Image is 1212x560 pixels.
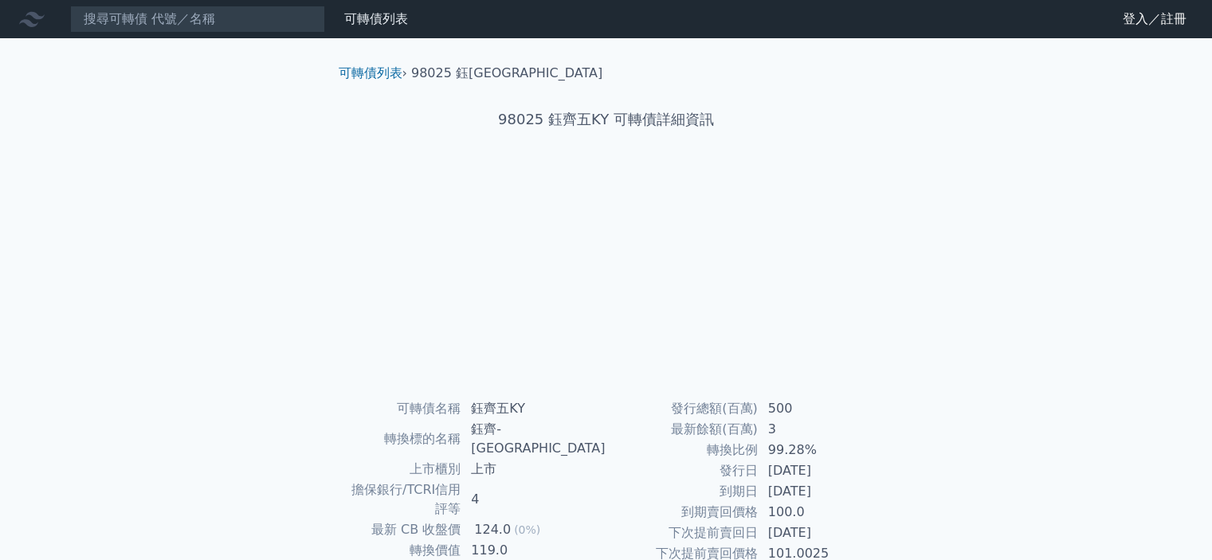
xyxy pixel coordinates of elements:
td: 可轉債名稱 [345,398,462,419]
li: › [339,64,407,83]
td: [DATE] [759,523,868,543]
td: 上市 [461,459,606,480]
div: 124.0 [471,520,514,539]
td: 到期賣回價格 [606,502,759,523]
td: 下次提前賣回日 [606,523,759,543]
td: [DATE] [759,481,868,502]
td: 到期日 [606,481,759,502]
li: 98025 鈺[GEOGRAPHIC_DATA] [411,64,602,83]
td: 最新 CB 收盤價 [345,519,462,540]
td: 轉換標的名稱 [345,419,462,459]
td: 擔保銀行/TCRI信用評等 [345,480,462,519]
input: 搜尋可轉債 代號／名稱 [70,6,325,33]
td: 發行日 [606,460,759,481]
td: 鈺齊五KY [461,398,606,419]
td: 鈺齊-[GEOGRAPHIC_DATA] [461,419,606,459]
td: 轉換比例 [606,440,759,460]
td: 最新餘額(百萬) [606,419,759,440]
h1: 98025 鈺齊五KY 可轉債詳細資訊 [326,108,887,131]
a: 可轉債列表 [339,65,402,80]
td: 上市櫃別 [345,459,462,480]
td: 發行總額(百萬) [606,398,759,419]
td: 500 [759,398,868,419]
td: [DATE] [759,460,868,481]
td: 3 [759,419,868,440]
td: 100.0 [759,502,868,523]
a: 登入／註冊 [1110,6,1199,32]
a: 可轉債列表 [344,11,408,26]
span: (0%) [514,523,540,536]
td: 4 [461,480,606,519]
td: 99.28% [759,440,868,460]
